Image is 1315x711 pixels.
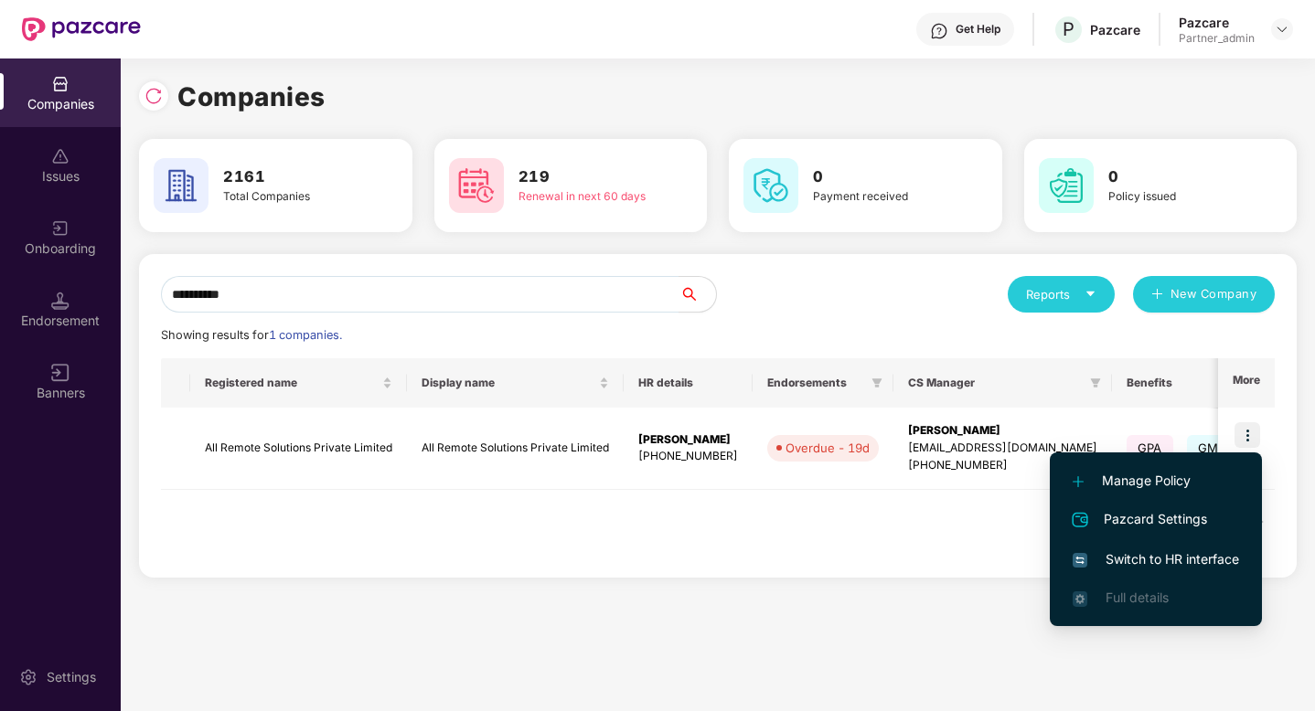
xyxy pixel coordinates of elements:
div: Get Help [956,22,1000,37]
th: Display name [407,358,624,408]
img: svg+xml;base64,PHN2ZyB3aWR0aD0iMjAiIGhlaWdodD0iMjAiIHZpZXdCb3g9IjAgMCAyMCAyMCIgZmlsbD0ibm9uZSIgeG... [51,219,69,238]
img: New Pazcare Logo [22,17,141,41]
div: Pazcare [1179,14,1255,31]
span: Pazcard Settings [1073,509,1239,531]
div: [PERSON_NAME] [638,431,738,449]
td: All Remote Solutions Private Limited [190,408,407,490]
img: svg+xml;base64,PHN2ZyB4bWxucz0iaHR0cDovL3d3dy53My5vcmcvMjAwMC9zdmciIHdpZHRoPSIxNiIgaGVpZ2h0PSIxNi... [1073,553,1087,568]
th: Benefits [1112,358,1276,408]
span: caret-down [1085,288,1096,300]
div: Total Companies [223,188,359,206]
img: svg+xml;base64,PHN2ZyB4bWxucz0iaHR0cDovL3d3dy53My5vcmcvMjAwMC9zdmciIHdpZHRoPSIxMi4yMDEiIGhlaWdodD... [1073,476,1084,487]
img: svg+xml;base64,PHN2ZyB3aWR0aD0iMTYiIGhlaWdodD0iMTYiIHZpZXdCb3g9IjAgMCAxNiAxNiIgZmlsbD0ibm9uZSIgeG... [51,364,69,382]
h1: Companies [177,77,326,117]
span: GMC [1187,435,1239,461]
div: [PHONE_NUMBER] [908,457,1097,474]
span: plus [1151,288,1163,302]
div: Partner_admin [1179,31,1255,46]
span: Switch to HR interface [1073,549,1239,569]
span: Full details [1106,589,1169,605]
div: Policy issued [1108,188,1245,206]
img: svg+xml;base64,PHN2ZyBpZD0iUmVsb2FkLTMyeDMyIiB4bWxucz0iaHR0cDovL3d3dy53My5vcmcvMjAwMC9zdmciIHdpZH... [144,87,163,105]
th: More [1218,358,1275,408]
div: Pazcare [1090,21,1140,38]
img: svg+xml;base64,PHN2ZyBpZD0iSGVscC0zMngzMiIgeG1sbnM9Imh0dHA6Ly93d3cudzMub3JnLzIwMDAvc3ZnIiB3aWR0aD... [930,22,948,40]
img: svg+xml;base64,PHN2ZyB4bWxucz0iaHR0cDovL3d3dy53My5vcmcvMjAwMC9zdmciIHdpZHRoPSIxNi4zNjMiIGhlaWdodD... [1073,591,1087,606]
img: svg+xml;base64,PHN2ZyBpZD0iSXNzdWVzX2Rpc2FibGVkIiB4bWxucz0iaHR0cDovL3d3dy53My5vcmcvMjAwMC9zdmciIH... [51,147,69,165]
h3: 2161 [223,165,359,189]
span: CS Manager [908,376,1083,390]
span: 1 companies. [269,328,342,342]
button: plusNew Company [1133,276,1275,313]
td: All Remote Solutions Private Limited [407,408,624,490]
img: svg+xml;base64,PHN2ZyBpZD0iQ29tcGFuaWVzIiB4bWxucz0iaHR0cDovL3d3dy53My5vcmcvMjAwMC9zdmciIHdpZHRoPS... [51,75,69,93]
span: filter [1086,372,1105,394]
span: P [1063,18,1074,40]
span: Manage Policy [1073,471,1239,491]
img: svg+xml;base64,PHN2ZyB3aWR0aD0iMTQuNSIgaGVpZ2h0PSIxNC41IiB2aWV3Qm94PSIwIDAgMTYgMTYiIGZpbGw9Im5vbm... [51,292,69,310]
button: search [679,276,717,313]
span: filter [871,377,882,388]
div: [EMAIL_ADDRESS][DOMAIN_NAME] [908,440,1097,457]
span: Registered name [205,376,379,390]
span: Endorsements [767,376,864,390]
span: filter [1090,377,1101,388]
div: Settings [41,668,102,686]
img: svg+xml;base64,PHN2ZyB4bWxucz0iaHR0cDovL3d3dy53My5vcmcvMjAwMC9zdmciIHdpZHRoPSI2MCIgaGVpZ2h0PSI2MC... [1039,158,1094,213]
div: Overdue - 19d [786,439,870,457]
span: filter [868,372,886,394]
div: [PERSON_NAME] [908,422,1097,440]
th: HR details [624,358,753,408]
span: Display name [422,376,595,390]
span: Showing results for [161,328,342,342]
div: Reports [1026,285,1096,303]
div: Renewal in next 60 days [519,188,655,206]
img: svg+xml;base64,PHN2ZyBpZD0iU2V0dGluZy0yMHgyMCIgeG1sbnM9Imh0dHA6Ly93d3cudzMub3JnLzIwMDAvc3ZnIiB3aW... [19,668,37,686]
img: svg+xml;base64,PHN2ZyB4bWxucz0iaHR0cDovL3d3dy53My5vcmcvMjAwMC9zdmciIHdpZHRoPSI2MCIgaGVpZ2h0PSI2MC... [449,158,504,213]
span: GPA [1127,435,1173,461]
th: Registered name [190,358,407,408]
span: New Company [1171,285,1257,303]
img: svg+xml;base64,PHN2ZyBpZD0iRHJvcGRvd24tMzJ4MzIiIHhtbG5zPSJodHRwOi8vd3d3LnczLm9yZy8yMDAwL3N2ZyIgd2... [1275,22,1289,37]
h3: 0 [813,165,949,189]
img: svg+xml;base64,PHN2ZyB4bWxucz0iaHR0cDovL3d3dy53My5vcmcvMjAwMC9zdmciIHdpZHRoPSI2MCIgaGVpZ2h0PSI2MC... [743,158,798,213]
div: Payment received [813,188,949,206]
span: search [679,287,716,302]
img: svg+xml;base64,PHN2ZyB4bWxucz0iaHR0cDovL3d3dy53My5vcmcvMjAwMC9zdmciIHdpZHRoPSI2MCIgaGVpZ2h0PSI2MC... [154,158,208,213]
img: svg+xml;base64,PHN2ZyB4bWxucz0iaHR0cDovL3d3dy53My5vcmcvMjAwMC9zdmciIHdpZHRoPSIyNCIgaGVpZ2h0PSIyNC... [1069,509,1091,531]
div: [PHONE_NUMBER] [638,448,738,465]
img: icon [1235,422,1260,448]
h3: 0 [1108,165,1245,189]
h3: 219 [519,165,655,189]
